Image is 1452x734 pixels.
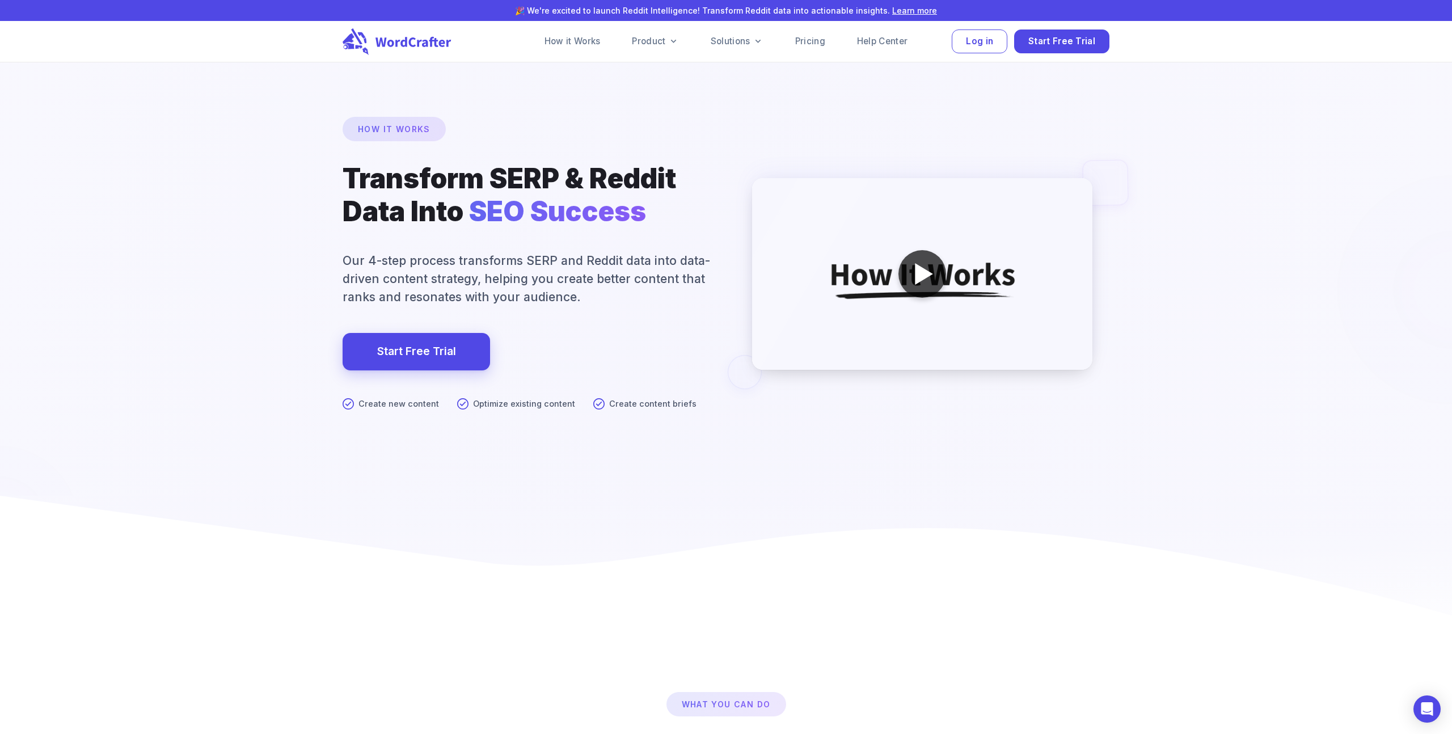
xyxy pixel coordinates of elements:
a: Product [618,30,692,53]
button: Log in [952,29,1007,54]
a: Start Free Trial [377,342,456,361]
p: 🎉 We're excited to launch Reddit Intelligence! Transform Reddit data into actionable insights. [229,5,1223,16]
a: Learn more [892,6,937,15]
img: WordCrafter How It Works [752,178,1092,370]
a: Help Center [843,30,921,53]
button: Start Free Trial [1014,29,1109,54]
div: Open Intercom Messenger [1413,695,1441,723]
span: Log in [966,34,993,49]
a: Solutions [697,30,777,53]
p: What You Can Do [668,694,784,715]
a: Pricing [782,30,839,53]
a: Start Free Trial [343,333,490,370]
span: Start Free Trial [1028,34,1095,49]
a: How it Works [531,30,614,53]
